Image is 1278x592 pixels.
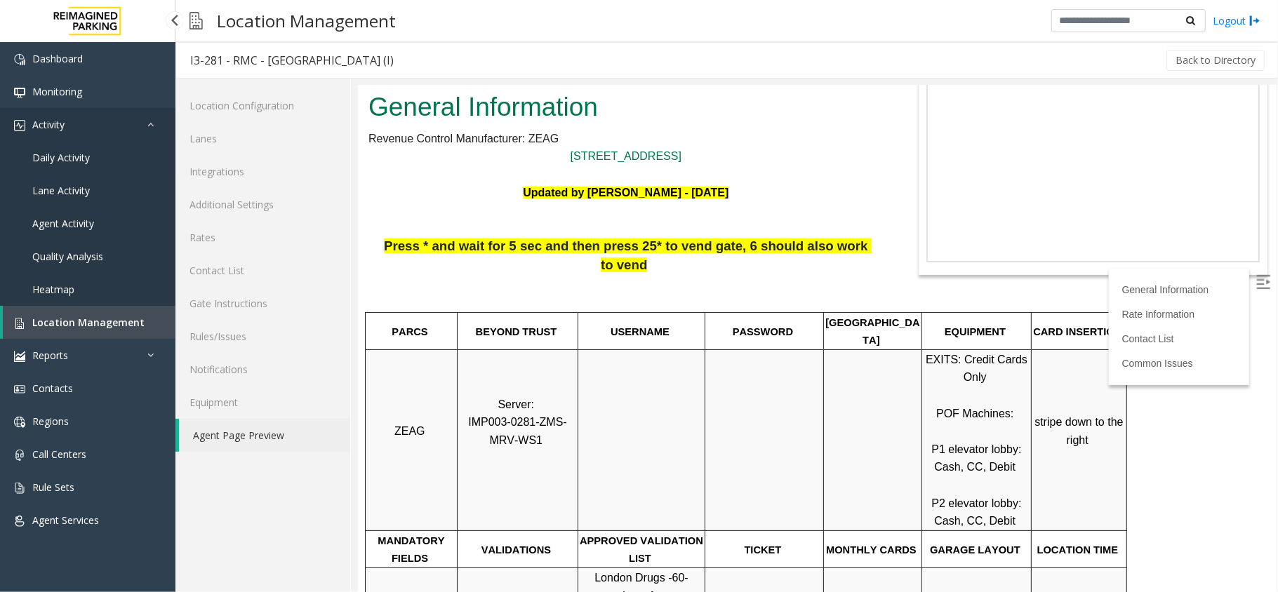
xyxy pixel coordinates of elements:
[675,241,764,252] span: CARD INSERTION
[573,358,667,388] span: P1 elevator lobby: Cash, CC, Debit
[140,313,176,325] span: Server:
[14,384,25,395] img: 'icon'
[175,353,350,386] a: Notifications
[3,306,175,339] a: Location Management
[32,283,74,296] span: Heatmap
[578,322,655,334] span: POF Machines:
[387,459,424,470] span: TICKET
[32,349,68,362] span: Reports
[237,486,314,498] span: London Drugs -
[32,480,74,494] span: Rule Sets
[222,450,348,479] span: APPROVED VALIDATION LIST
[32,382,73,395] span: Contacts
[165,101,371,113] font: Updated by [PERSON_NAME] - [DATE]
[764,272,835,283] a: Common Issues
[110,330,209,361] span: IMP003-0281-ZMS-MRV-WS1
[34,241,69,252] span: PARCS
[32,85,82,98] span: Monitoring
[679,459,761,470] span: LOCATION TIME
[175,254,350,287] a: Contact List
[764,248,816,259] a: Contact List
[210,4,403,38] h3: Location Management
[175,188,350,221] a: Additional Settings
[14,450,25,461] img: 'icon'
[32,217,94,230] span: Agent Activity
[1213,13,1260,28] a: Logout
[764,223,837,234] a: Rate Information
[14,483,25,494] img: 'icon'
[190,51,394,69] div: I3-281 - RMC - [GEOGRAPHIC_DATA] (I)
[468,459,559,470] span: MONTHLY CARDS
[573,412,667,442] span: P2 elevator lobby: Cash, CC, Debit
[124,459,193,470] span: VALIDATIONS
[764,199,851,210] a: General Information
[677,330,768,361] span: stripe down to the right
[118,241,199,252] span: BEYOND TRUST
[14,87,25,98] img: 'icon'
[375,241,435,252] span: PASSWORD
[898,189,912,203] img: Open/Close Sidebar Menu
[1249,13,1260,28] img: logout
[175,89,350,122] a: Location Configuration
[32,513,99,527] span: Agent Services
[175,287,350,320] a: Gate Instructions
[568,268,672,298] span: EXITS: Credit Cards Only
[14,54,25,65] img: 'icon'
[32,316,145,329] span: Location Management
[175,155,350,188] a: Integrations
[32,151,90,164] span: Daily Activity
[11,47,201,59] span: Revenue Control Manufacturer: ZEAG
[175,221,350,254] a: Rates
[32,250,103,263] span: Quality Analysis
[32,118,65,131] span: Activity
[572,459,663,470] span: GARAGE LAYOUT
[32,415,69,428] span: Regions
[179,419,350,452] a: Agent Page Preview
[26,153,514,187] span: Press * and wait for 5 sec and then press 25* to vend gate, 6 should also work to vend
[14,351,25,362] img: 'icon'
[32,52,83,65] span: Dashboard
[175,122,350,155] a: Lanes
[14,318,25,329] img: 'icon'
[14,417,25,428] img: 'icon'
[32,184,90,197] span: Lane Activity
[14,120,25,131] img: 'icon'
[20,450,89,479] span: MANDATORY FIELDS
[36,339,67,351] span: ZEAG
[32,448,86,461] span: Call Centers
[467,231,561,261] span: [GEOGRAPHIC_DATA]
[175,320,350,353] a: Rules/Issues
[1166,50,1265,71] button: Back to Directory
[213,65,324,76] a: [STREET_ADDRESS]
[253,241,312,252] span: USERNAME
[189,4,203,38] img: pageIcon
[587,241,648,252] span: EQUIPMENT
[175,386,350,419] a: Equipment
[11,4,526,40] h2: General Information
[14,516,25,527] img: 'icon'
